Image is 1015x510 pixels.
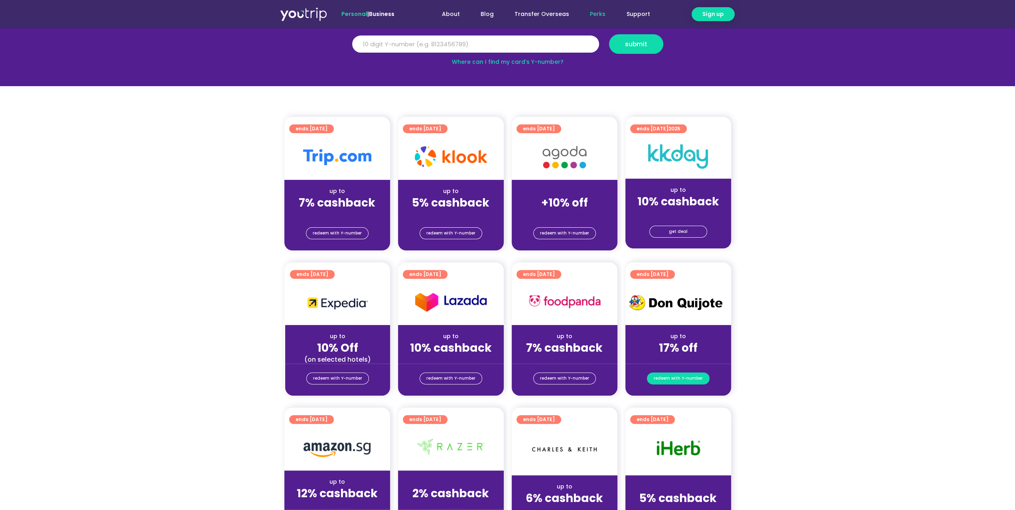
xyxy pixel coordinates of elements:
div: (on selected hotels) [292,355,384,364]
button: submit [609,34,663,54]
a: ends [DATE] [289,415,334,424]
div: (for stays only) [518,355,611,364]
a: Transfer Overseas [504,7,579,22]
strong: 5% cashback [639,490,717,506]
span: redeem with Y-number [540,373,589,384]
a: Business [369,10,394,18]
a: ends [DATE] [289,124,334,133]
span: ends [DATE] [523,124,555,133]
a: get deal [649,226,707,238]
strong: 2% cashback [412,486,489,501]
span: ends [DATE] [637,124,680,133]
div: (for stays only) [632,355,725,364]
a: redeem with Y-number [533,372,596,384]
div: (for stays only) [404,210,497,219]
span: ends [DATE] [637,415,668,424]
span: up to [557,187,572,195]
strong: 12% cashback [297,486,378,501]
span: ends [DATE] [523,415,555,424]
a: Perks [579,7,616,22]
span: ends [DATE] [637,270,668,279]
a: redeem with Y-number [533,227,596,239]
span: redeem with Y-number [654,373,703,384]
strong: 5% cashback [412,195,489,211]
span: ends [DATE] [409,270,441,279]
span: ends [DATE] [409,415,441,424]
a: Sign up [692,7,735,21]
nav: Menu [416,7,660,22]
a: Support [616,7,660,22]
strong: 7% cashback [299,195,375,211]
span: | [341,10,394,18]
div: (for stays only) [291,501,384,509]
a: ends [DATE] [403,270,447,279]
span: ends [DATE] [296,270,328,279]
span: redeem with Y-number [540,228,589,239]
div: up to [632,332,725,341]
span: redeem with Y-number [426,228,475,239]
div: up to [518,482,611,491]
a: ends [DATE] [630,270,675,279]
a: ends [DATE] [403,124,447,133]
span: Personal [341,10,367,18]
a: redeem with Y-number [647,372,710,384]
a: ends [DATE] [630,415,675,424]
div: up to [291,478,384,486]
div: up to [632,186,725,194]
a: redeem with Y-number [306,372,369,384]
span: ends [DATE] [523,270,555,279]
a: ends [DATE] [516,124,561,133]
a: Blog [470,7,504,22]
div: up to [518,332,611,341]
a: ends [DATE] [290,270,335,279]
span: redeem with Y-number [426,373,475,384]
a: ends [DATE] [516,270,561,279]
strong: 10% cashback [637,194,719,209]
a: Where can I find my card’s Y-number? [452,58,564,66]
div: (for stays only) [632,209,725,217]
a: redeem with Y-number [420,372,482,384]
div: (for stays only) [404,501,497,509]
span: redeem with Y-number [313,228,362,239]
span: 2025 [668,125,680,132]
strong: 10% cashback [410,340,492,356]
span: ends [DATE] [296,124,327,133]
form: Y Number [352,34,663,60]
div: up to [404,332,497,341]
input: 10 digit Y-number (e.g. 8123456789) [352,35,599,53]
a: About [432,7,470,22]
div: (for stays only) [404,355,497,364]
a: redeem with Y-number [420,227,482,239]
a: ends [DATE]2025 [630,124,687,133]
strong: +10% off [541,195,588,211]
strong: 6% cashback [526,490,603,506]
div: up to [404,478,497,486]
a: redeem with Y-number [306,227,369,239]
a: ends [DATE] [403,415,447,424]
div: up to [404,187,497,195]
span: ends [DATE] [409,124,441,133]
div: (for stays only) [291,210,384,219]
span: Sign up [702,10,724,18]
span: submit [625,41,647,47]
div: up to [632,482,725,491]
span: get deal [669,226,688,237]
div: up to [292,332,384,341]
a: ends [DATE] [516,415,561,424]
strong: 7% cashback [526,340,603,356]
span: redeem with Y-number [313,373,362,384]
span: ends [DATE] [296,415,327,424]
strong: 17% off [659,340,698,356]
div: up to [291,187,384,195]
div: (for stays only) [518,210,611,219]
strong: 10% Off [317,340,358,356]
